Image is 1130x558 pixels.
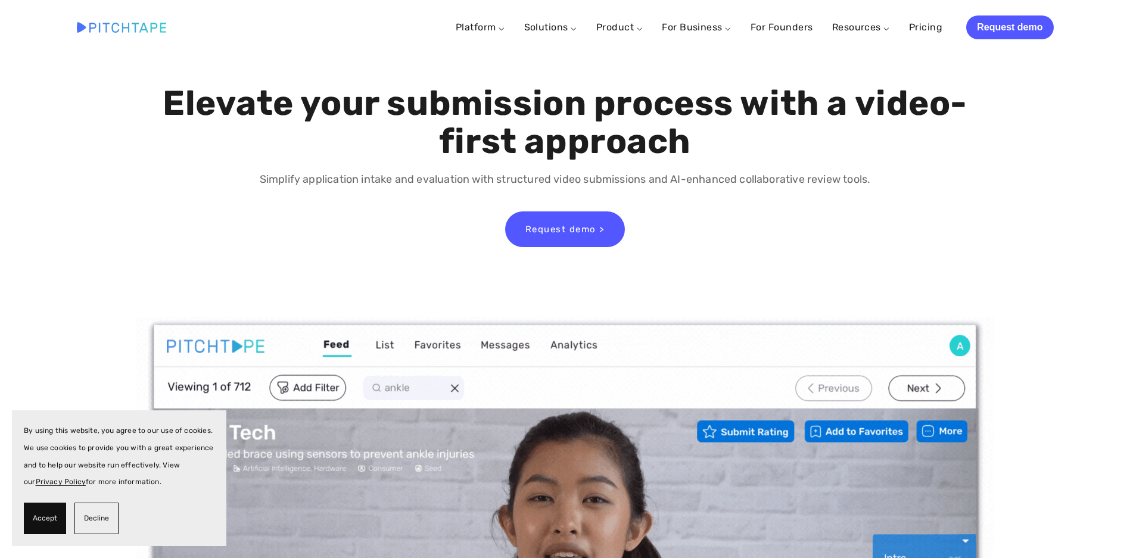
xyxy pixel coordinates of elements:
a: Privacy Policy [36,478,86,486]
a: Pricing [909,17,942,38]
h1: Elevate your submission process with a video-first approach [160,85,970,161]
p: By using this website, you agree to our use of cookies. We use cookies to provide you with a grea... [24,422,214,491]
button: Accept [24,503,66,534]
img: Pitchtape | Video Submission Management Software [77,22,166,32]
section: Cookie banner [12,410,226,546]
iframe: Chat Widget [1070,501,1130,558]
a: For Founders [751,17,813,38]
a: Product ⌵ [596,21,643,33]
a: For Business ⌵ [662,21,731,33]
button: Decline [74,503,119,534]
p: Simplify application intake and evaluation with structured video submissions and AI-enhanced coll... [160,171,970,188]
a: Request demo [966,15,1053,39]
span: Decline [84,510,109,527]
span: Accept [33,510,57,527]
a: Solutions ⌵ [524,21,577,33]
a: Platform ⌵ [456,21,505,33]
a: Resources ⌵ [832,21,890,33]
a: Request demo > [505,211,625,247]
